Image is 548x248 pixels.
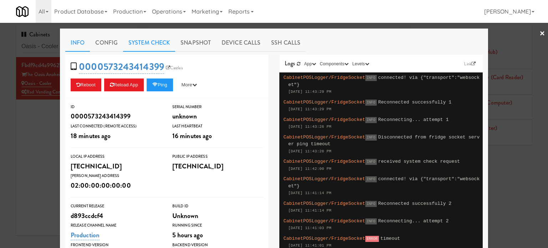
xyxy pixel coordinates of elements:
span: INFO [365,135,377,141]
span: connected! via {"transport":"websocket"} [288,176,480,189]
span: CabinetPOSLogger/FridgeSocket [284,236,365,241]
span: Reconnecting... attempt 1 [378,117,449,122]
span: INFO [365,159,377,165]
img: Micromart [16,5,29,18]
span: 18 minutes ago [71,131,111,141]
div: Current Release [71,203,162,210]
a: Device Calls [216,34,266,52]
button: Levels [350,60,371,67]
div: Last Connected (Remote Access) [71,123,162,130]
span: received system check request [378,159,460,164]
span: [DATE] 11:41:14 PM [288,208,331,213]
span: [DATE] 11:43:29 PM [288,90,331,94]
div: [TECHNICAL_ID] [172,160,263,172]
a: 0000573243414399 [79,60,164,74]
div: Serial Number [172,103,263,111]
span: Reconnecting... attempt 2 [378,218,449,224]
a: Snapshot [175,34,216,52]
span: INFO [365,201,377,207]
div: Last Heartbeat [172,123,263,130]
span: timeout [380,236,400,241]
span: CabinetPOSLogger/FridgeSocket [284,176,365,182]
span: CabinetPOSLogger/FridgeSocket [284,218,365,224]
span: [DATE] 11:43:26 PM [288,125,331,129]
div: d893ccdcf4 [71,210,162,222]
span: CabinetPOSLogger/FridgeSocket [284,135,365,140]
div: [PERSON_NAME] Address [71,172,162,179]
span: CabinetPOSLogger/FridgeSocket [284,75,365,80]
div: 0000573243414399 [71,110,162,122]
span: 16 minutes ago [172,131,212,141]
div: Release Channel Name [71,222,162,229]
a: Castles [164,64,184,71]
div: Local IP Address [71,153,162,160]
span: [DATE] 11:43:29 PM [288,107,331,111]
span: [DATE] 11:43:26 PM [288,149,331,153]
button: Reboot [71,79,101,91]
span: [DATE] 11:41:03 PM [288,226,331,230]
div: Public IP Address [172,153,263,160]
a: SSH Calls [266,34,306,52]
a: × [539,23,545,45]
a: Link [462,60,477,67]
button: Ping [147,79,173,91]
span: [DATE] 11:41:14 PM [288,191,331,195]
span: connected! via {"transport":"websocket"} [288,75,480,87]
button: App [303,60,318,67]
span: CabinetPOSLogger/FridgeSocket [284,100,365,105]
span: INFO [365,75,377,81]
span: Reconnected successfully 2 [378,201,451,206]
span: Reconnected successfully 1 [378,100,451,105]
span: CabinetPOSLogger/FridgeSocket [284,159,365,164]
div: unknown [172,110,263,122]
button: More [176,79,203,91]
span: INFO [365,117,377,123]
span: CabinetPOSLogger/FridgeSocket [284,117,365,122]
button: Components [318,60,350,67]
button: Reload App [104,79,144,91]
span: Logs [285,59,295,67]
span: INFO [365,218,377,224]
div: Unknown [172,210,263,222]
span: ERROR [365,236,379,242]
a: Config [90,34,123,52]
span: CabinetPOSLogger/FridgeSocket [284,201,365,206]
div: ID [71,103,162,111]
span: [DATE] 11:42:00 PM [288,167,331,171]
div: [TECHNICAL_ID] [71,160,162,172]
div: Running Since [172,222,263,229]
a: Info [65,34,90,52]
a: Production [71,230,100,240]
span: INFO [365,100,377,106]
span: [DATE] 11:41:01 PM [288,243,331,248]
a: System Check [123,34,175,52]
span: Disconnected from fridge socket server ping timeout [288,135,480,147]
div: 02:00:00:00:00:00 [71,179,162,192]
span: INFO [365,176,377,182]
span: 5 hours ago [172,230,203,240]
div: Build Id [172,203,263,210]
